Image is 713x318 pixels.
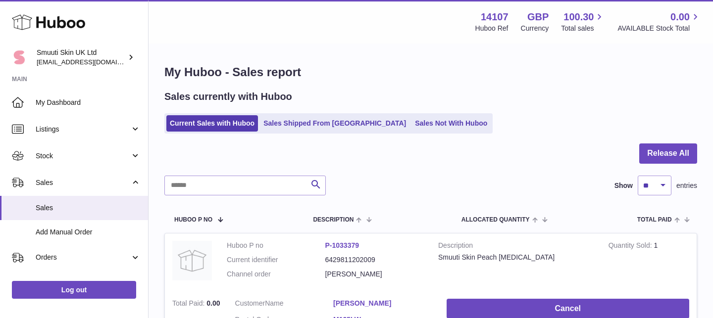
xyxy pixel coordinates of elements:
a: Current Sales with Huboo [166,115,258,132]
span: Sales [36,178,130,187]
a: 100.30 Total sales [561,10,605,33]
span: Sales [36,203,141,213]
dt: Channel order [227,270,325,279]
a: [PERSON_NAME] [333,299,432,308]
a: Log out [12,281,136,299]
span: Listings [36,125,130,134]
span: Stock [36,151,130,161]
span: Customer [235,299,265,307]
span: Huboo P no [174,217,212,223]
dt: Current identifier [227,255,325,265]
td: 1 [601,233,697,291]
h2: Sales currently with Huboo [164,90,292,103]
img: tomi@beautyko.fi [12,50,27,65]
span: Total sales [561,24,605,33]
span: 0.00 [670,10,690,24]
h1: My Huboo - Sales report [164,64,697,80]
span: Add Manual Order [36,227,141,237]
strong: Description [438,241,594,253]
dt: Name [235,299,334,311]
a: P-1033379 [325,241,359,249]
span: Orders [36,253,130,262]
a: Sales Shipped From [GEOGRAPHIC_DATA] [260,115,409,132]
dt: Huboo P no [227,241,325,250]
a: Sales Not With Huboo [411,115,491,132]
div: Smuuti Skin Peach [MEDICAL_DATA] [438,253,594,262]
button: Release All [639,143,697,164]
span: My Dashboard [36,98,141,107]
strong: Total Paid [172,299,206,310]
strong: 14107 [481,10,509,24]
strong: Quantity Sold [609,241,654,252]
span: Description [313,217,354,223]
span: ALLOCATED Quantity [461,217,530,223]
span: 100.30 [563,10,594,24]
span: Total paid [637,217,672,223]
dd: [PERSON_NAME] [325,270,424,279]
label: Show [614,181,633,190]
div: Huboo Ref [475,24,509,33]
span: [EMAIL_ADDRESS][DOMAIN_NAME] [37,58,146,66]
span: 0.00 [206,299,220,307]
span: entries [676,181,697,190]
div: Currency [521,24,549,33]
dd: 6429811202009 [325,255,424,265]
span: AVAILABLE Stock Total [617,24,701,33]
strong: GBP [527,10,549,24]
div: Smuuti Skin UK Ltd [37,48,126,67]
img: no-photo.jpg [172,241,212,280]
a: 0.00 AVAILABLE Stock Total [617,10,701,33]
